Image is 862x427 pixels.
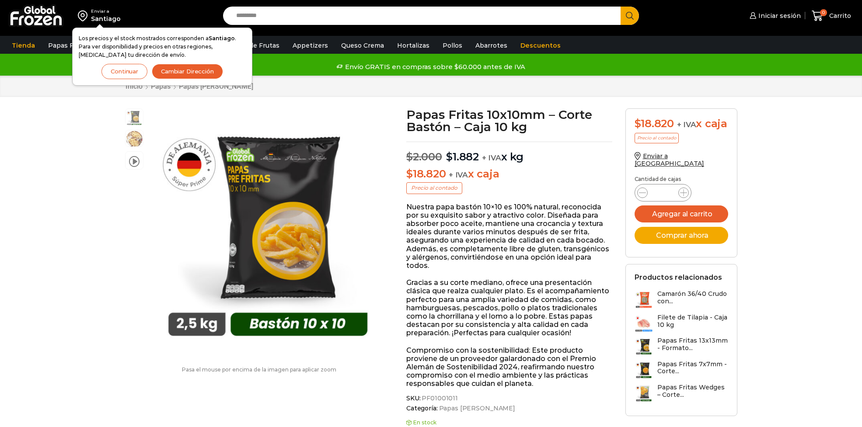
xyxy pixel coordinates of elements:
a: Filete de Tilapia - Caja 10 kg [635,314,728,333]
span: 10×10 [126,130,143,148]
bdi: 1.882 [446,150,479,163]
a: 0 Carrito [810,6,853,26]
strong: Santiago [209,35,235,42]
span: SKU: [406,395,612,402]
span: 10×10 [126,109,143,126]
span: $ [406,150,413,163]
button: Comprar ahora [635,227,728,244]
a: Abarrotes [471,37,512,54]
p: Los precios y el stock mostrados corresponden a . Para ver disponibilidad y precios en otras regi... [79,34,246,59]
a: Papas [PERSON_NAME] [178,82,254,90]
h3: Filete de Tilapia - Caja 10 kg [657,314,728,329]
p: Cantidad de cajas [635,176,728,182]
a: Enviar a [GEOGRAPHIC_DATA] [635,152,705,167]
span: Iniciar sesión [756,11,801,20]
a: Tienda [7,37,39,54]
a: Papas Fritas [44,37,92,54]
h1: Papas Fritas 10x10mm – Corte Bastón – Caja 10 kg [406,108,612,133]
a: Inicio [125,82,143,90]
a: Papas [150,82,171,90]
h3: Papas Fritas Wedges – Corte... [657,384,728,399]
p: Compromiso con la sostenibilidad: Este producto proviene de un proveedor galardonado con el Premi... [406,346,612,388]
bdi: 18.820 [406,167,446,180]
a: Appetizers [288,37,332,54]
button: Agregar al carrito [635,205,728,222]
span: $ [406,167,413,180]
a: Papas Fritas 13x13mm - Formato... [635,337,728,356]
a: Camarón 36/40 Crudo con... [635,290,728,309]
a: Iniciar sesión [747,7,801,24]
a: Papas [PERSON_NAME] [438,405,515,412]
a: Pulpa de Frutas [225,37,284,54]
span: $ [635,117,641,130]
button: Cambiar Dirección [152,64,223,79]
p: x caja [406,168,612,181]
span: + IVA [482,153,501,162]
div: Santiago [91,14,121,23]
a: Descuentos [516,37,565,54]
p: En stock [406,420,612,426]
h3: Camarón 36/40 Crudo con... [657,290,728,305]
bdi: 2.000 [406,150,442,163]
h2: Productos relacionados [635,273,722,281]
button: Search button [621,7,639,25]
div: Enviar a [91,8,121,14]
p: x kg [406,142,612,163]
span: Categoría: [406,405,612,412]
h3: Papas Fritas 7x7mm - Corte... [657,361,728,375]
p: Nuestra papa bastón 10×10 es 100% natural, reconocida por su exquisito sabor y atractivo color. D... [406,203,612,270]
a: Papas Fritas 7x7mm - Corte... [635,361,728,379]
button: Continuar [101,64,147,79]
span: + IVA [449,170,468,179]
img: address-field-icon.svg [78,8,91,23]
p: Pasa el mouse por encima de la imagen para aplicar zoom [125,367,394,373]
span: + IVA [677,120,696,129]
input: Product quantity [655,187,671,199]
p: Precio al contado [635,133,679,143]
span: 0 [820,9,827,16]
p: Precio al contado [406,182,462,194]
a: Hortalizas [393,37,434,54]
span: $ [446,150,453,163]
p: Gracias a su corte mediano, ofrece una presentación clásica que realza cualquier plato. Es el aco... [406,278,612,337]
bdi: 18.820 [635,117,674,130]
h3: Papas Fritas 13x13mm - Formato... [657,337,728,352]
a: Papas Fritas Wedges – Corte... [635,384,728,403]
div: x caja [635,118,728,130]
a: Pollos [438,37,467,54]
a: Queso Crema [337,37,388,54]
nav: Breadcrumb [125,82,254,90]
span: PF01001011 [420,395,458,402]
span: Carrito [827,11,851,20]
